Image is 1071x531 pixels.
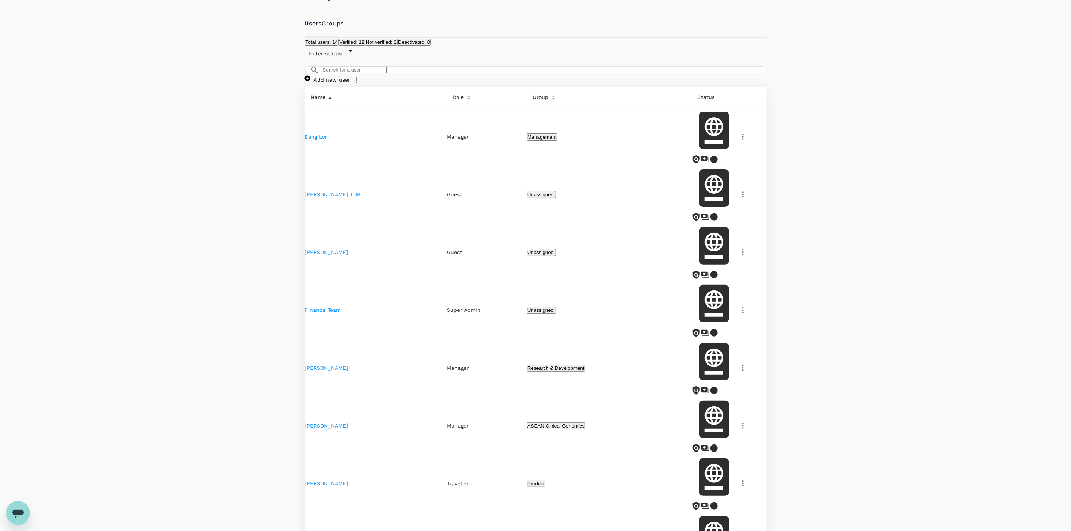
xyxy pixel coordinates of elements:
span: Guest [447,249,462,255]
button: Deactivated: 0 [397,39,431,46]
div: Role [450,90,464,102]
span: Manager [447,423,469,429]
span: Filter status [305,51,346,57]
a: Beng Lor [305,134,328,140]
span: ASEAN Clnical Genomics [527,423,585,429]
span: Product [527,481,545,486]
button: Unassigned [527,307,556,314]
div: Filter status [305,46,767,57]
iframe: Button to launch messaging window [6,501,30,525]
a: [PERSON_NAME] [305,480,348,486]
span: Manager [447,365,469,371]
a: Finance Team [305,307,341,313]
span: Traveller [447,480,469,486]
input: Search for a user [322,66,387,73]
span: Management [527,134,557,140]
button: ASEAN Clnical Genomics [527,422,586,429]
button: Product [527,480,545,487]
span: Guest [447,191,462,197]
a: [PERSON_NAME] TOH [305,191,361,197]
span: Manager [447,134,469,140]
button: Verified: 12 [339,39,365,46]
a: Groups [322,19,343,28]
button: Unassigned [527,249,556,256]
button: Total users: 14 [305,39,339,46]
span: Research & Development [527,365,584,371]
a: [PERSON_NAME] [305,249,348,255]
button: Management [527,133,557,141]
div: Name [308,90,326,102]
a: [PERSON_NAME] [305,365,348,371]
button: Unassigned [527,191,556,198]
a: [PERSON_NAME] [305,423,348,429]
button: Research & Development [527,365,585,372]
th: Status [692,87,737,108]
button: Not verified: 2 [365,39,397,46]
a: Users [305,19,322,28]
a: Add new user [305,77,351,83]
span: Super Admin [447,307,481,313]
div: Group [530,90,549,102]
